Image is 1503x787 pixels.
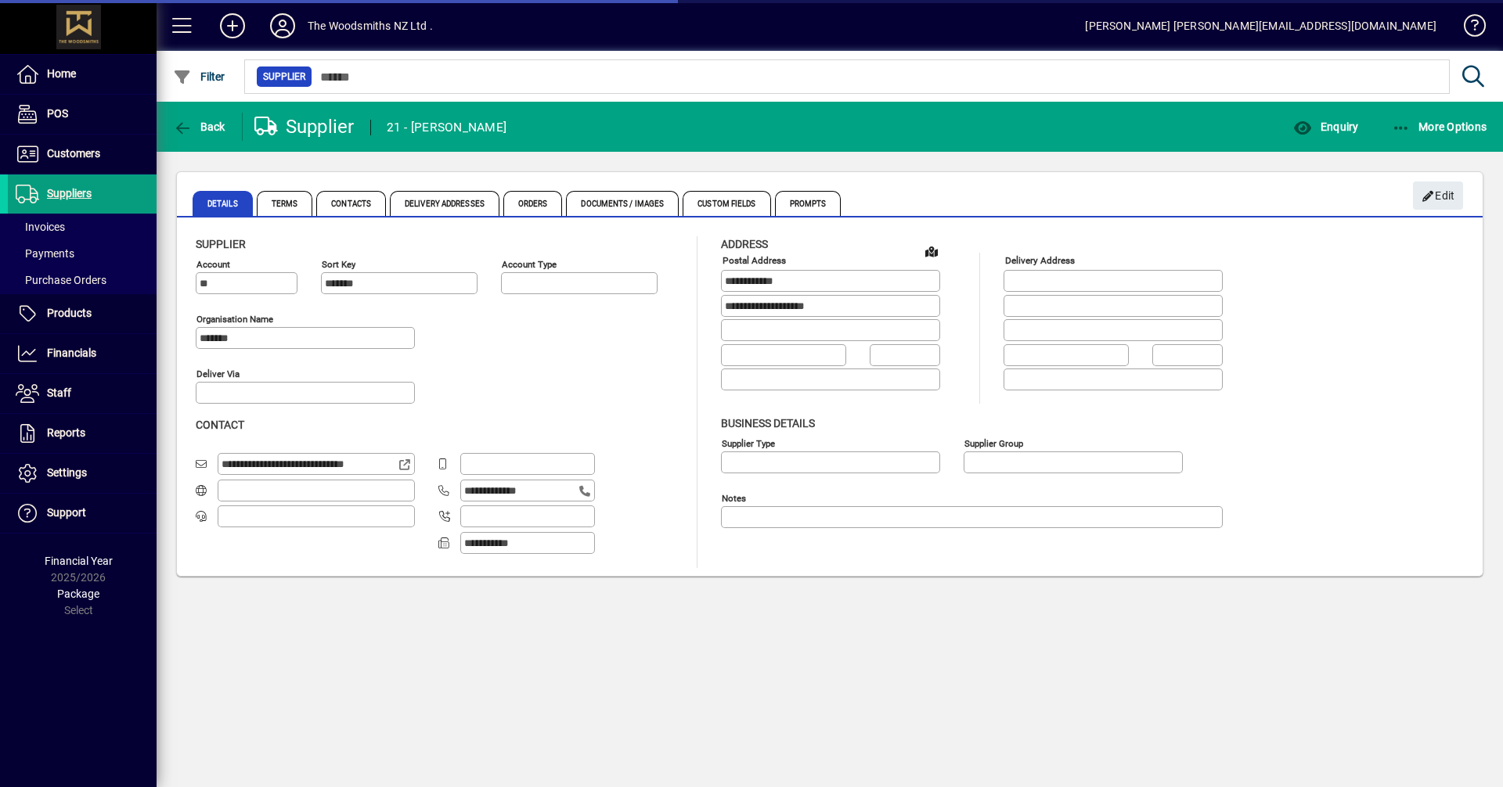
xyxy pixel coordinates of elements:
span: Staff [47,386,71,399]
div: [PERSON_NAME] [PERSON_NAME][EMAIL_ADDRESS][DOMAIN_NAME] [1085,13,1436,38]
button: Enquiry [1289,113,1362,141]
a: Invoices [8,214,157,240]
button: Filter [169,63,229,91]
a: Purchase Orders [8,267,157,293]
span: Prompts [775,191,842,216]
a: Financials [8,334,157,373]
span: Supplier [196,238,246,250]
span: Settings [47,466,87,479]
app-page-header-button: Back [157,113,243,141]
span: Orders [503,191,563,216]
span: Customers [47,147,100,160]
a: POS [8,95,157,134]
span: Business details [721,417,815,429]
span: Contact [196,419,244,431]
button: Edit [1413,181,1463,210]
span: Support [47,506,86,519]
mat-label: Notes [722,492,746,503]
a: Support [8,494,157,533]
span: Details [193,191,253,216]
div: The Woodsmiths NZ Ltd . [308,13,433,38]
span: Back [173,120,225,133]
a: Products [8,294,157,333]
span: Terms [257,191,313,216]
a: Home [8,55,157,94]
span: Contacts [316,191,386,216]
span: Payments [16,247,74,260]
span: Home [47,67,76,80]
mat-label: Supplier type [722,437,775,448]
mat-label: Sort key [322,259,355,270]
span: Documents / Images [566,191,679,216]
span: Financial Year [45,555,113,567]
span: Enquiry [1293,120,1358,133]
span: Products [47,307,92,319]
span: Supplier [263,69,305,84]
span: Reports [47,426,85,439]
a: Payments [8,240,157,267]
button: Add [207,12,258,40]
mat-label: Supplier group [964,437,1023,448]
div: 21 - [PERSON_NAME] [387,115,507,140]
span: Purchase Orders [16,274,106,286]
span: Edit [1422,183,1455,209]
a: View on map [919,239,944,264]
a: Settings [8,454,157,493]
span: Address [721,238,768,250]
a: Staff [8,374,157,413]
span: Custom Fields [683,191,770,216]
span: Delivery Addresses [390,191,499,216]
button: Profile [258,12,308,40]
a: Knowledge Base [1452,3,1483,54]
mat-label: Account Type [502,259,557,270]
a: Customers [8,135,157,174]
span: Invoices [16,221,65,233]
button: Back [169,113,229,141]
span: Financials [47,347,96,359]
mat-label: Deliver via [196,368,240,379]
span: More Options [1392,120,1487,133]
mat-label: Organisation name [196,314,273,325]
div: Supplier [254,114,355,139]
a: Reports [8,414,157,453]
mat-label: Account [196,259,230,270]
span: Filter [173,70,225,83]
span: Package [57,588,99,600]
span: Suppliers [47,187,92,199]
button: More Options [1388,113,1491,141]
span: POS [47,107,68,120]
